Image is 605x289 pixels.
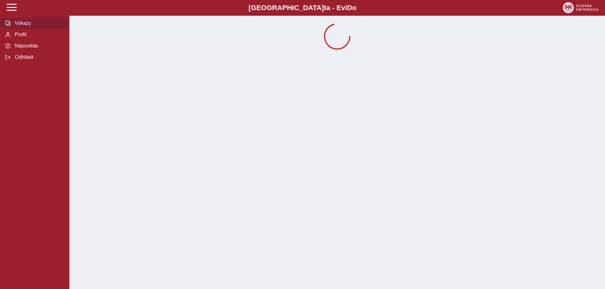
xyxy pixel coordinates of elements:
img: logo_web_su.png [563,2,598,13]
span: Výkazy [13,20,64,26]
span: Profil [13,32,64,37]
span: Nápověda [13,43,64,49]
span: t [324,4,326,12]
span: o [352,4,357,12]
span: D [347,4,352,12]
span: Odhlásit [13,54,64,60]
b: [GEOGRAPHIC_DATA] a - Evi [19,4,586,12]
